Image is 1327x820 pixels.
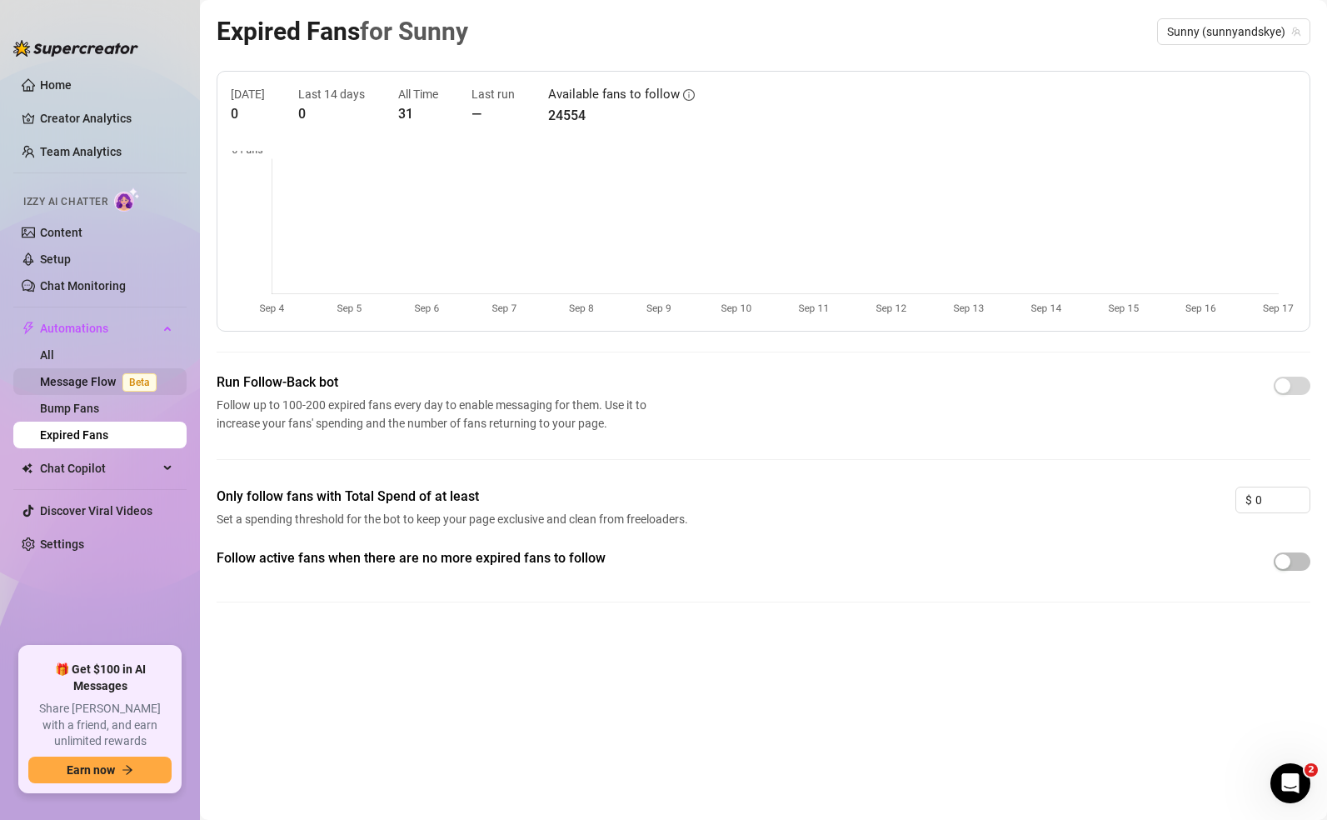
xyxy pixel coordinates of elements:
span: 🎁 Get $100 in AI Messages [28,662,172,694]
span: arrow-right [122,764,133,776]
span: for Sunny [360,17,468,46]
article: 31 [398,103,438,124]
span: Only follow fans with Total Spend of at least [217,487,693,507]
a: Content [40,226,82,239]
a: Team Analytics [40,145,122,158]
span: 2 [1305,763,1318,777]
a: Settings [40,537,84,551]
a: All [40,348,54,362]
article: Last 14 days [298,85,365,103]
span: Set a spending threshold for the bot to keep your page exclusive and clean from freeloaders. [217,510,693,528]
article: 0 [231,103,265,124]
a: Discover Viral Videos [40,504,152,517]
article: — [471,103,515,124]
img: logo-BBDzfeDw.svg [13,40,138,57]
span: Earn now [67,763,115,777]
img: Chat Copilot [22,462,32,474]
span: Automations [40,315,158,342]
a: Creator Analytics [40,105,173,132]
article: Available fans to follow [548,85,680,105]
span: Share [PERSON_NAME] with a friend, and earn unlimited rewards [28,701,172,750]
span: thunderbolt [22,322,35,335]
span: Follow up to 100-200 expired fans every day to enable messaging for them. Use it to increase your... [217,396,653,432]
span: Run Follow-Back bot [217,372,653,392]
span: info-circle [683,89,695,101]
input: 0.00 [1255,487,1310,512]
a: Chat Monitoring [40,279,126,292]
span: Chat Copilot [40,455,158,482]
span: Follow active fans when there are no more expired fans to follow [217,548,693,568]
span: team [1291,27,1301,37]
a: Bump Fans [40,402,99,415]
article: 0 [298,103,365,124]
article: Expired Fans [217,12,468,51]
img: AI Chatter [114,187,140,212]
article: [DATE] [231,85,265,103]
a: Expired Fans [40,428,108,442]
a: Message FlowBeta [40,375,163,388]
button: Earn nowarrow-right [28,757,172,783]
a: Home [40,78,72,92]
span: Izzy AI Chatter [23,194,107,210]
span: Beta [122,373,157,392]
a: Setup [40,252,71,266]
article: All Time [398,85,438,103]
span: Sunny (sunnyandskye) [1167,19,1300,44]
article: 24554 [548,105,695,126]
article: Last run [471,85,515,103]
iframe: Intercom live chat [1270,763,1310,803]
